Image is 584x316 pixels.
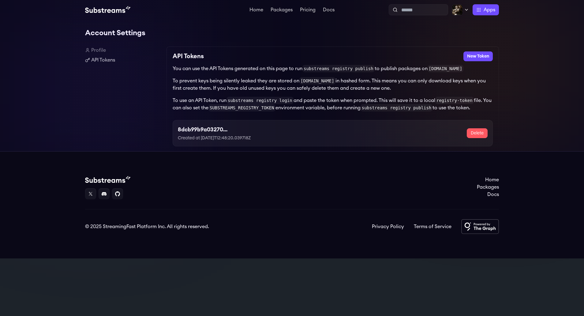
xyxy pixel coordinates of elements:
[269,7,294,13] a: Packages
[173,65,493,72] p: You can use the API Tokens generated on this page to run to publish packages on
[173,97,493,111] p: To use an API Token, run and paste the token when prompted. This will save it to a local file. Yo...
[173,51,204,61] h2: API Tokens
[178,125,229,134] h3: 8dcb99b9a03270549d5d7692afc7d24b
[435,97,474,104] code: registry-token
[178,135,279,141] p: Created at [DATE]T12:48:20.039718Z
[85,176,130,183] img: Substream's logo
[477,191,499,198] a: Docs
[85,27,499,39] h1: Account Settings
[302,65,375,72] code: substreams registry publish
[452,4,463,15] img: Profile
[85,6,130,13] img: Substream's logo
[226,97,294,104] code: substreams registry login
[428,65,464,72] code: [DOMAIN_NAME]
[85,47,162,54] a: Profile
[248,7,264,13] a: Home
[322,7,336,13] a: Docs
[484,6,495,13] span: Apps
[85,223,209,230] div: © 2025 StreamingFast Platform Inc. All rights reserved.
[463,51,493,61] button: New Token
[461,219,499,234] img: Powered by The Graph
[361,104,433,111] code: substreams registry publish
[299,7,317,13] a: Pricing
[477,176,499,183] a: Home
[372,223,404,230] a: Privacy Policy
[467,128,488,138] button: Delete
[477,183,499,191] a: Packages
[299,77,335,85] code: [DOMAIN_NAME]
[414,223,451,230] a: Terms of Service
[208,104,275,111] code: SUBSTREAMS_REGISTRY_TOKEN
[173,77,493,92] p: To prevent keys being silently leaked they are stored on in hashed form. This means you can only ...
[85,56,162,64] a: API Tokens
